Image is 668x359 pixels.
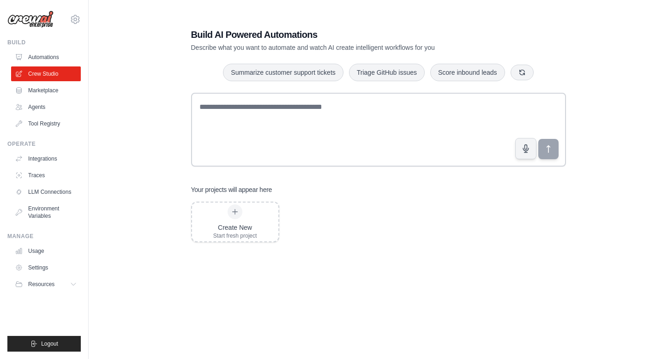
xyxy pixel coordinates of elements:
span: Logout [41,340,58,347]
p: Describe what you want to automate and watch AI create intelligent workflows for you [191,43,501,52]
div: Create New [213,223,257,232]
span: Resources [28,281,54,288]
div: Build [7,39,81,46]
a: Integrations [11,151,81,166]
button: Get new suggestions [511,65,534,80]
a: Tool Registry [11,116,81,131]
h1: Build AI Powered Automations [191,28,501,41]
div: Start fresh project [213,232,257,239]
a: Crew Studio [11,66,81,81]
button: Triage GitHub issues [349,64,425,81]
img: Logo [7,11,54,28]
a: Usage [11,244,81,258]
div: Manage [7,233,81,240]
div: Operate [7,140,81,148]
a: Environment Variables [11,201,81,223]
a: Settings [11,260,81,275]
a: Automations [11,50,81,65]
button: Logout [7,336,81,352]
button: Score inbound leads [430,64,505,81]
button: Resources [11,277,81,292]
a: LLM Connections [11,185,81,199]
button: Summarize customer support tickets [223,64,343,81]
a: Traces [11,168,81,183]
h3: Your projects will appear here [191,185,272,194]
a: Marketplace [11,83,81,98]
a: Agents [11,100,81,114]
button: Click to speak your automation idea [515,138,536,159]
